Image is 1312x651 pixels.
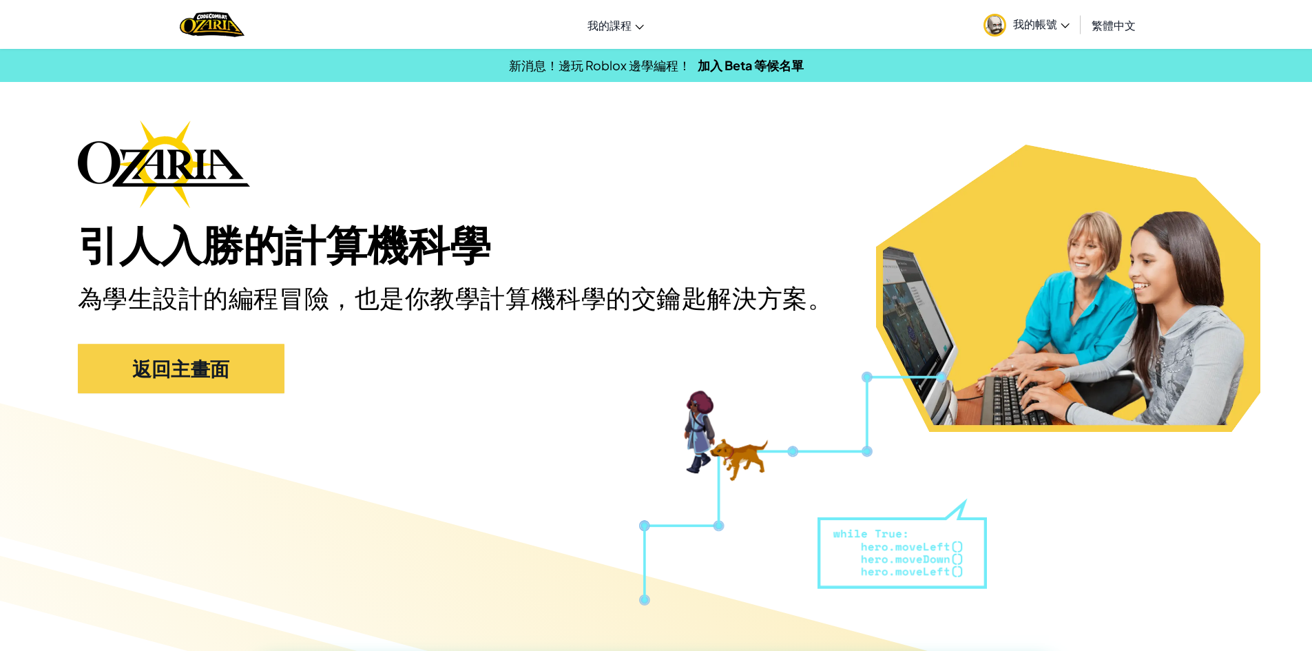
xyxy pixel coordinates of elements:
[78,222,1235,272] h1: 引人入勝的計算機科學
[78,120,250,208] img: Ozaria branding logo
[587,18,632,32] span: 我的課程
[581,6,651,43] a: 我的課程
[983,14,1006,37] img: avatar
[1085,6,1143,43] a: 繁體中文
[698,57,804,73] a: 加入 Beta 等候名單
[78,344,284,393] a: 返回主畫面
[180,10,244,39] a: Ozaria by CodeCombat logo
[1013,17,1070,31] span: 我的帳號
[180,10,244,39] img: Home
[977,3,1076,46] a: 我的帳號
[1092,18,1136,32] span: 繁體中文
[509,57,691,73] span: 新消息！邊玩 Roblox 邊學編程！
[78,282,853,316] h2: 為學生設計的編程冒險，也是你教學計算機科學的交鑰匙解決方案。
